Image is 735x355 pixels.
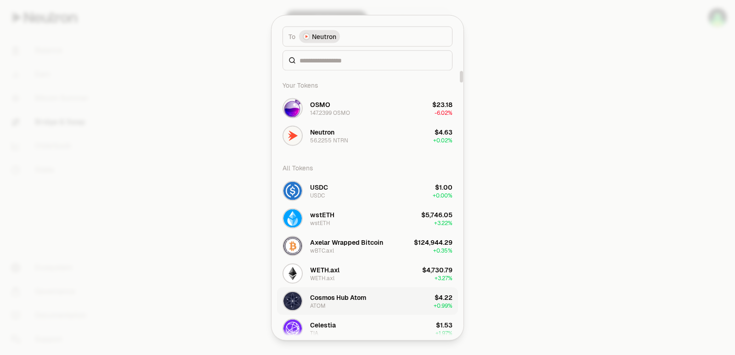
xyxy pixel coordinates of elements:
div: WETH.axl [310,265,339,274]
div: $23.18 [432,100,452,109]
span: + 3.27% [435,274,452,282]
span: To [288,32,295,41]
span: -6.02% [435,109,452,116]
img: wstETH Logo [283,209,302,227]
div: wstETH [310,210,334,219]
div: wBTC.axl [310,247,334,254]
img: TIA Logo [283,319,302,338]
span: + 0.99% [434,302,452,309]
div: wstETH [310,219,330,226]
div: Cosmos Hub Atom [310,293,366,302]
img: ATOM Logo [283,292,302,310]
button: wBTC.axl LogoAxelar Wrapped BitcoinwBTC.axl$124,944.29+0.35% [277,232,458,259]
span: Neutron [312,32,336,41]
div: Axelar Wrapped Bitcoin [310,237,383,247]
img: WETH.axl Logo [283,264,302,282]
span: + 0.35% [433,247,452,254]
div: $4.22 [435,293,452,302]
div: $4.63 [435,127,452,136]
button: NTRN LogoNeutron56.2255 NTRN$4.63+0.02% [277,122,458,149]
div: Neutron [310,127,334,136]
span: + 3.22% [434,219,452,226]
div: Your Tokens [277,76,458,94]
img: USDC Logo [283,181,302,200]
div: ATOM [310,302,326,309]
div: OSMO [310,100,330,109]
div: Celestia [310,320,336,329]
div: $4,730.79 [422,265,452,274]
div: USDC [310,192,325,199]
span: + 0.00% [433,192,452,199]
button: ToNeutron LogoNeutron [283,26,452,46]
div: All Tokens [277,158,458,177]
button: ATOM LogoCosmos Hub AtomATOM$4.22+0.99% [277,287,458,315]
div: $124,944.29 [414,237,452,247]
button: OSMO LogoOSMO147.2399 OSMO$23.18-6.02% [277,94,458,122]
div: 56.2255 NTRN [310,136,348,144]
div: TIA [310,329,318,337]
button: TIA LogoCelestiaTIA$1.53+1.97% [277,315,458,342]
button: WETH.axl LogoWETH.axlWETH.axl$4,730.79+3.27% [277,259,458,287]
div: WETH.axl [310,274,334,282]
button: wstETH LogowstETHwstETH$5,746.05+3.22% [277,204,458,232]
img: NTRN Logo [283,126,302,145]
div: USDC [310,182,328,192]
img: wBTC.axl Logo [283,237,302,255]
img: Neutron Logo [304,34,309,39]
button: USDC LogoUSDCUSDC$1.00+0.00% [277,177,458,204]
span: + 1.97% [435,329,452,337]
div: $5,746.05 [421,210,452,219]
span: + 0.02% [433,136,452,144]
div: $1.53 [436,320,452,329]
div: 147.2399 OSMO [310,109,350,116]
img: OSMO Logo [283,99,302,117]
div: $1.00 [435,182,452,192]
